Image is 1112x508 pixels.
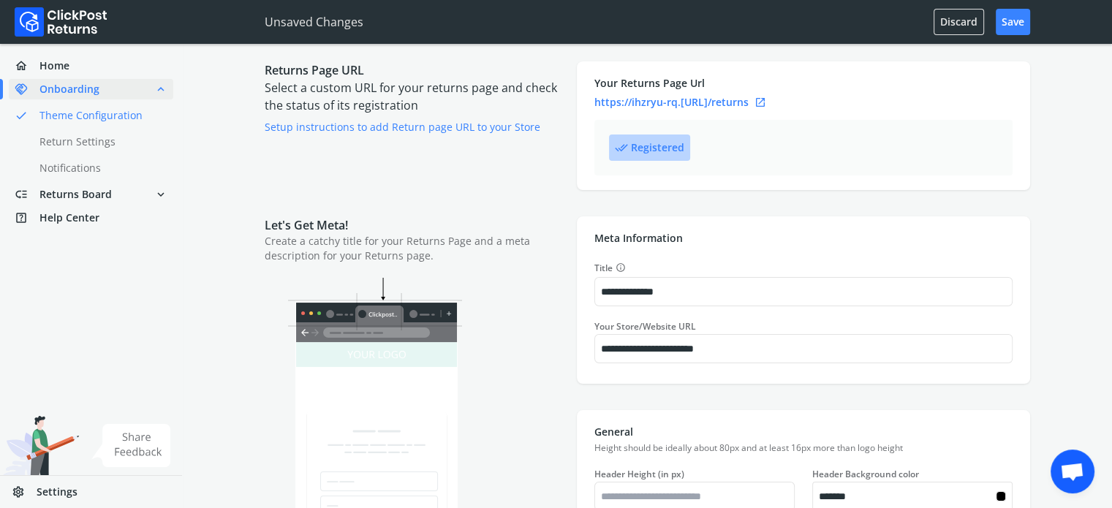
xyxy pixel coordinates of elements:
[594,76,1013,91] p: Your Returns Page Url
[265,234,562,263] p: Create a catchy title for your Returns Page and a meta description for your Returns page.
[754,94,766,111] span: open_in_new
[15,184,39,205] span: low_priority
[39,82,99,96] span: Onboarding
[265,120,540,134] a: Setup instructions to add Return page URL to your Store
[15,208,39,228] span: help_center
[15,105,28,126] span: done
[9,105,191,126] a: doneTheme Configuration
[594,469,795,480] label: Header Height (in px)
[594,260,1013,276] label: Title
[594,442,1013,454] p: Height should be ideally about 80px and at least 16px more than logo height
[594,231,1013,246] p: Meta Information
[12,482,37,502] span: settings
[39,58,69,73] span: Home
[39,211,99,225] span: Help Center
[9,208,173,228] a: help_centerHelp Center
[594,425,1013,439] p: General
[265,61,562,79] p: Returns Page URL
[9,56,173,76] a: homeHome
[934,9,984,35] button: Discard
[616,260,626,275] span: info
[615,137,628,158] span: done_all
[1051,450,1094,493] a: Open chat
[594,94,1013,111] a: https://ihzryu-rq.[URL]/returnsopen_in_new
[15,79,39,99] span: handshake
[265,61,562,190] div: Select a custom URL for your returns page and check the status of its registration
[91,424,171,467] img: share feedback
[15,56,39,76] span: home
[154,184,167,205] span: expand_more
[265,13,363,31] p: Unsaved Changes
[9,132,191,152] a: Return Settings
[812,469,1013,480] label: Header Background color
[154,79,167,99] span: expand_less
[9,158,191,178] a: Notifications
[613,260,626,276] button: Title
[996,9,1030,35] button: Save
[265,216,562,234] p: Let's Get Meta!
[37,485,77,499] span: Settings
[39,187,112,202] span: Returns Board
[609,134,690,161] button: done_allRegistered
[594,321,1013,333] label: Your Store/Website URL
[15,7,107,37] img: Logo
